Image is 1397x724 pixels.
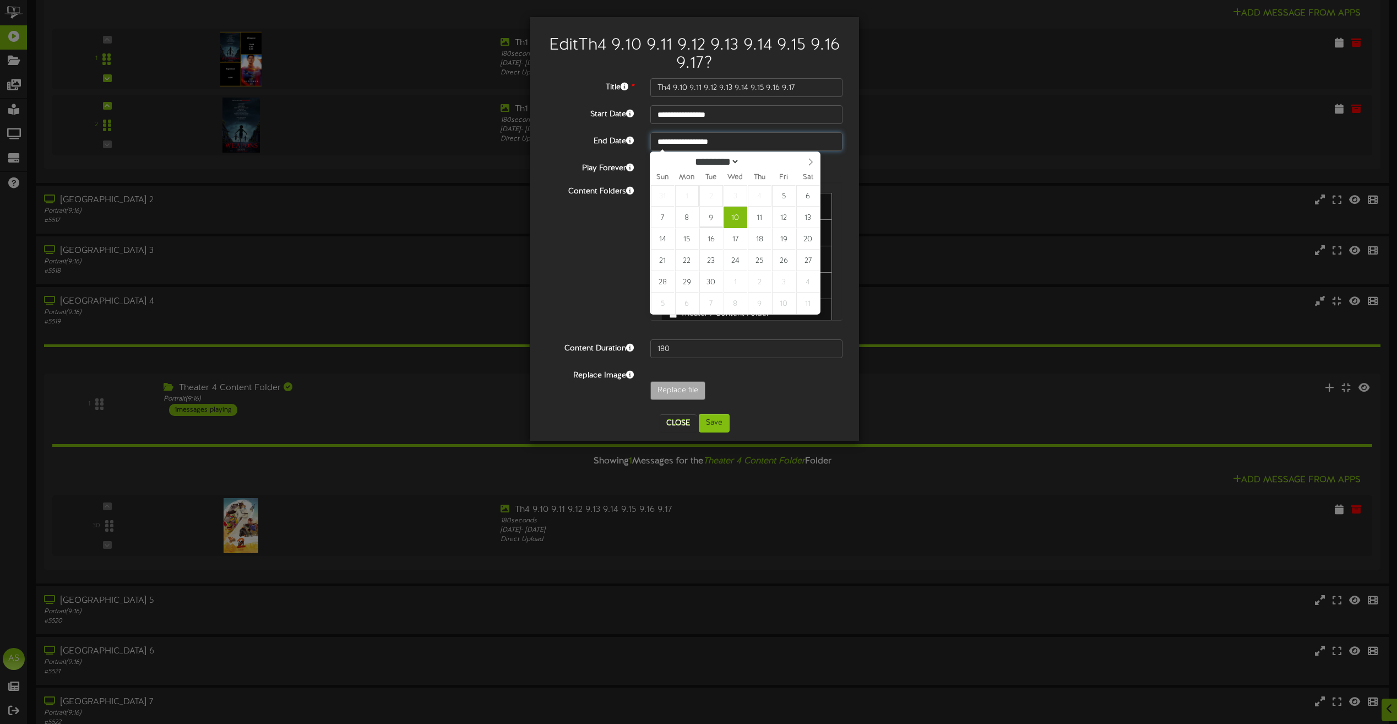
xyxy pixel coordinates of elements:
span: September 14, 2025 [651,228,675,250]
span: September 6, 2025 [796,185,820,207]
label: Start Date [538,105,642,120]
span: October 1, 2025 [724,271,747,293]
span: September 29, 2025 [675,271,699,293]
span: September 3, 2025 [724,185,747,207]
span: September 2, 2025 [699,185,723,207]
span: October 2, 2025 [748,271,771,293]
span: October 4, 2025 [796,271,820,293]
span: September 17, 2025 [724,228,747,250]
span: September 5, 2025 [772,185,796,207]
span: September 16, 2025 [699,228,723,250]
label: End Date [538,132,642,147]
span: Mon [675,174,699,181]
span: September 11, 2025 [748,207,771,228]
span: September 10, 2025 [724,207,747,228]
span: September 27, 2025 [796,250,820,271]
span: September 9, 2025 [699,207,723,228]
span: September 12, 2025 [772,207,796,228]
span: October 10, 2025 [772,293,796,314]
input: Title [650,78,842,97]
span: September 20, 2025 [796,228,820,250]
span: October 7, 2025 [699,293,723,314]
span: September 24, 2025 [724,250,747,271]
span: Thu [747,174,771,181]
span: September 7, 2025 [651,207,675,228]
span: September 4, 2025 [748,185,771,207]
span: Wed [723,174,747,181]
input: 15 [650,339,842,358]
span: October 9, 2025 [748,293,771,314]
span: September 23, 2025 [699,250,723,271]
span: September 26, 2025 [772,250,796,271]
label: Content Folders [538,182,642,197]
label: Content Duration [538,339,642,354]
input: Year [740,156,779,168]
span: October 3, 2025 [772,271,796,293]
span: Sat [796,174,820,181]
span: September 21, 2025 [651,250,675,271]
button: Save [699,414,730,433]
span: September 18, 2025 [748,228,771,250]
span: Fri [771,174,796,181]
span: Tue [699,174,723,181]
span: October 5, 2025 [651,293,675,314]
span: September 19, 2025 [772,228,796,250]
span: September 25, 2025 [748,250,771,271]
label: Play Forever [538,159,642,174]
label: Title [538,78,642,93]
span: September 15, 2025 [675,228,699,250]
span: September 13, 2025 [796,207,820,228]
h2: Edit Th4 9.10 9.11 9.12 9.13 9.14 9.15 9.16 9.17 ? [546,36,842,73]
span: September 30, 2025 [699,271,723,293]
span: August 31, 2025 [651,185,675,207]
label: Replace Image [538,366,642,381]
input: Theater 7 Content Folder [670,311,677,318]
span: October 6, 2025 [675,293,699,314]
span: September 1, 2025 [675,185,699,207]
span: October 8, 2025 [724,293,747,314]
span: September 8, 2025 [675,207,699,228]
span: September 22, 2025 [675,250,699,271]
span: September 28, 2025 [651,271,675,293]
button: Close [660,414,697,432]
span: Sun [650,174,675,181]
span: October 11, 2025 [796,293,820,314]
